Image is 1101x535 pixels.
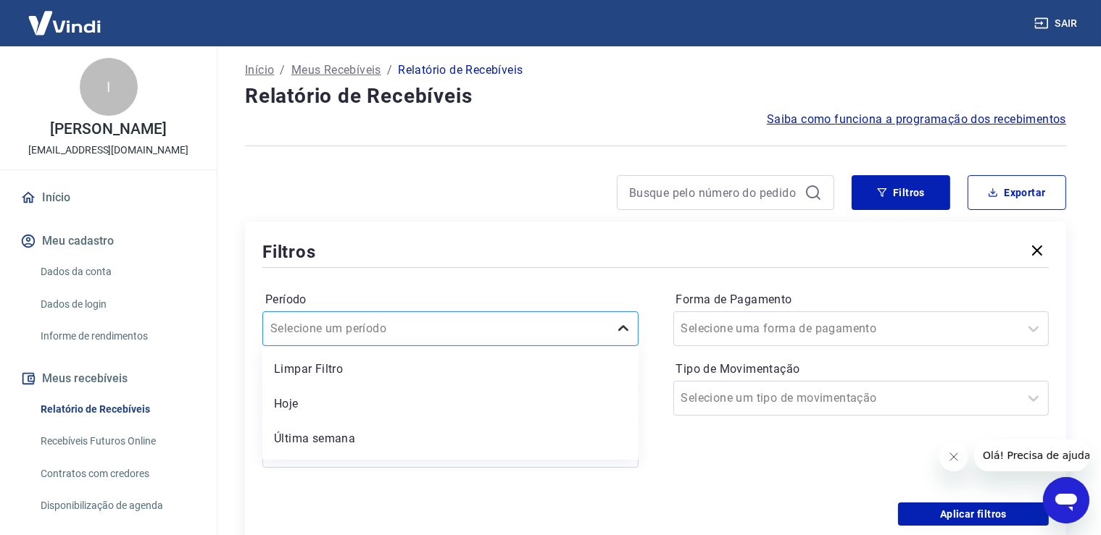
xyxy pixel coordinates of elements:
iframe: Fechar mensagem [939,442,968,471]
button: Meus recebíveis [17,363,199,395]
button: Sair [1031,10,1084,37]
iframe: Mensagem da empresa [974,439,1089,471]
a: Meus Recebíveis [291,62,381,79]
a: Dados de login [35,290,199,319]
h4: Relatório de Recebíveis [245,82,1066,111]
a: Início [245,62,274,79]
button: Exportar [968,175,1066,210]
button: Meu cadastro [17,225,199,257]
span: Olá! Precisa de ajuda? [9,10,122,22]
label: Forma de Pagamento [676,291,1047,308]
a: Saiba como funciona a programação dos recebimentos [767,111,1066,128]
label: Período [265,291,636,308]
button: Filtros [852,175,950,210]
a: Disponibilização de agenda [35,491,199,521]
a: Contratos com credores [35,459,199,489]
h5: Filtros [262,240,316,264]
div: I [80,58,138,116]
button: Aplicar filtros [898,502,1049,526]
div: Limpar Filtro [262,355,639,384]
img: Vindi [17,1,112,45]
label: Tipo de Movimentação [676,361,1047,378]
div: Últimos 15 dias [262,459,639,488]
p: [EMAIL_ADDRESS][DOMAIN_NAME] [28,143,188,158]
p: / [387,62,392,79]
input: Busque pelo número do pedido [629,182,799,203]
p: Relatório de Recebíveis [398,62,523,79]
a: Dados da conta [35,257,199,287]
p: [PERSON_NAME] [50,122,166,137]
div: Hoje [262,389,639,418]
p: / [280,62,285,79]
a: Recebíveis Futuros Online [35,426,199,456]
iframe: Botão para abrir a janela de mensagens [1043,477,1089,523]
a: Início [17,182,199,214]
a: Informe de rendimentos [35,321,199,351]
div: Última semana [262,424,639,453]
a: Relatório de Recebíveis [35,395,199,424]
